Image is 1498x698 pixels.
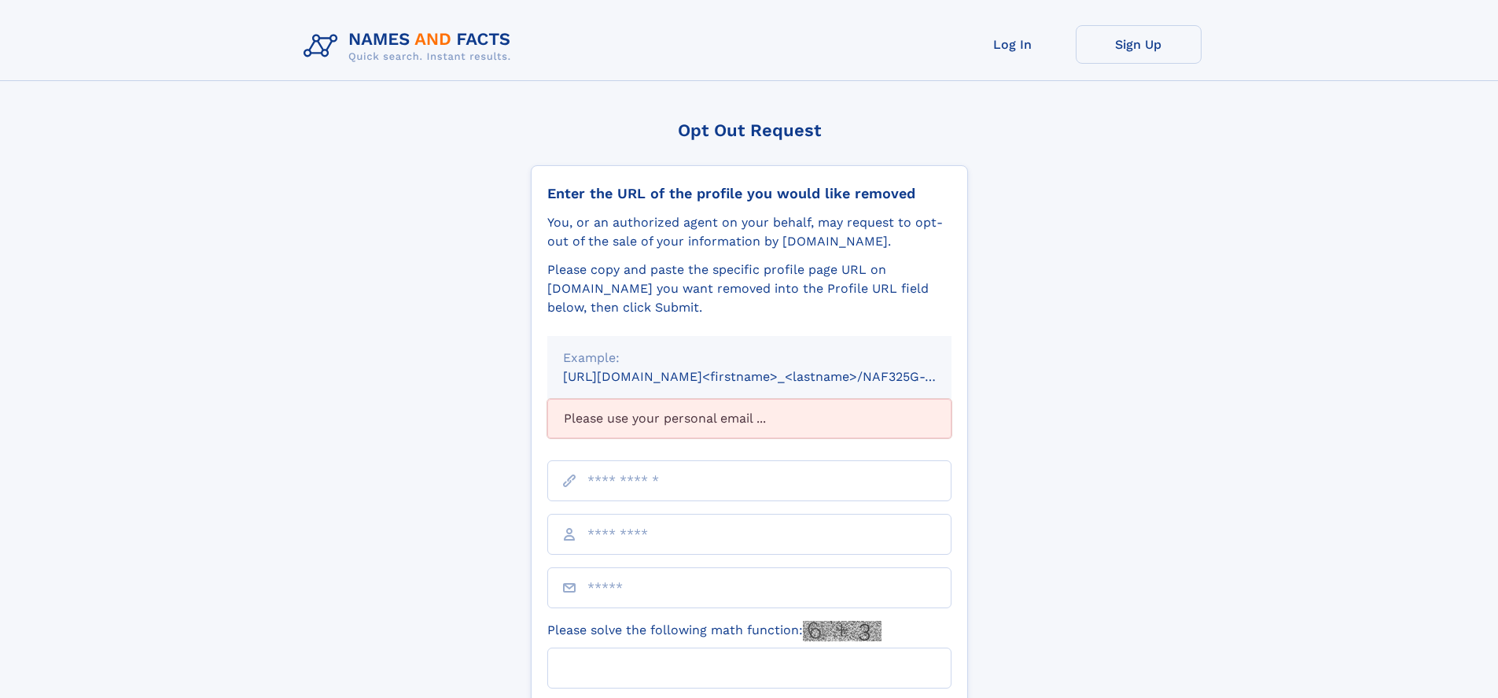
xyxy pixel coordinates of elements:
a: Log In [950,25,1076,64]
label: Please solve the following math function: [547,621,882,641]
div: Enter the URL of the profile you would like removed [547,185,951,202]
div: Please copy and paste the specific profile page URL on [DOMAIN_NAME] you want removed into the Pr... [547,260,951,317]
img: Logo Names and Facts [297,25,524,68]
a: Sign Up [1076,25,1202,64]
div: Please use your personal email ... [547,399,951,438]
div: You, or an authorized agent on your behalf, may request to opt-out of the sale of your informatio... [547,213,951,251]
small: [URL][DOMAIN_NAME]<firstname>_<lastname>/NAF325G-xxxxxxxx [563,369,981,384]
div: Opt Out Request [531,120,968,140]
div: Example: [563,349,936,367]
